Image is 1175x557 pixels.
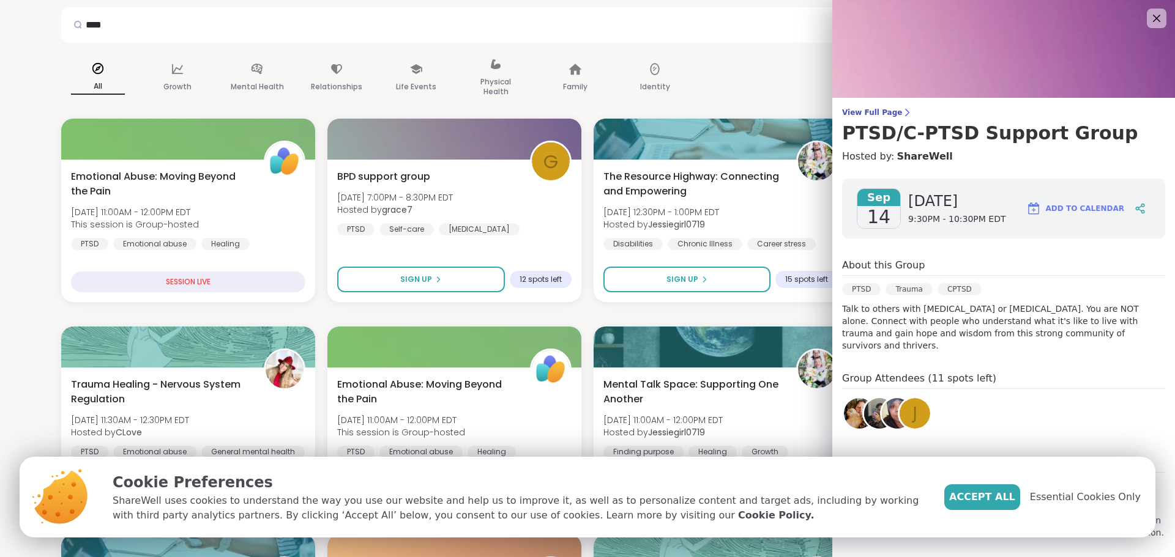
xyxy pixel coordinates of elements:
[231,79,284,94] p: Mental Health
[396,79,436,94] p: Life Events
[71,218,199,231] span: This session is Group-hosted
[532,350,570,388] img: ShareWell
[201,446,305,458] div: General mental health
[798,142,836,180] img: Jessiegirl0719
[71,79,125,95] p: All
[113,471,925,493] p: Cookie Preferences
[113,238,196,250] div: Emotional abuse
[798,350,836,388] img: Jessiegirl0719
[71,446,108,458] div: PTSD
[842,108,1165,144] a: View Full PagePTSD/C-PTSD Support Group
[116,426,142,438] b: CLove
[897,149,952,164] a: ShareWell
[842,371,1165,389] h4: Group Attendees (11 spots left)
[886,283,933,295] div: Trauma
[113,446,196,458] div: Emotional abuse
[842,258,925,273] h4: About this Group
[337,223,375,235] div: PTSD
[648,426,705,438] b: Jessiegirl0719
[201,238,250,250] div: Healing
[379,446,463,458] div: Emotional abuse
[842,122,1165,144] h3: PTSD/C-PTSD Support Group
[337,377,517,407] span: Emotional Abuse: Moving Beyond the Pain
[857,189,900,206] span: Sep
[520,275,562,284] span: 12 spots left
[908,213,1005,226] span: 9:30PM - 10:30PM EDT
[864,398,895,429] img: Mikanecol09
[867,206,890,228] span: 14
[1026,201,1041,216] img: ShareWell Logomark
[880,396,914,430] a: Coach_T
[266,350,304,388] img: CLove
[400,274,432,285] span: Sign Up
[311,79,362,94] p: Relationships
[71,377,250,407] span: Trauma Healing - Nervous System Regulation
[113,493,925,523] p: ShareWell uses cookies to understand the way you use our website and help us to improve it, as we...
[563,79,587,94] p: Family
[603,206,719,218] span: [DATE] 12:30PM - 1:00PM EDT
[882,398,912,429] img: Coach_T
[842,396,876,430] a: LuAnn
[842,108,1165,117] span: View Full Page
[842,283,881,295] div: PTSD
[862,396,897,430] a: Mikanecol09
[1046,203,1124,214] span: Add to Calendar
[842,303,1165,352] p: Talk to others with [MEDICAL_DATA] or [MEDICAL_DATA]. You are NOT alone. Connect with people who ...
[337,426,465,438] span: This session is Group-hosted
[71,271,305,292] div: SESSION LIVE
[71,238,108,250] div: PTSD
[603,414,723,426] span: [DATE] 11:00AM - 12:00PM EDT
[842,455,1165,473] h4: About the Host
[785,275,828,284] span: 15 spots left
[337,446,375,458] div: PTSD
[603,426,723,438] span: Hosted by
[468,446,516,458] div: Healing
[603,377,783,407] span: Mental Talk Space: Supporting One Another
[543,147,558,176] span: g
[738,508,814,523] a: Cookie Policy.
[908,191,1005,211] span: [DATE]
[944,484,1020,510] button: Accept All
[71,426,189,438] span: Hosted by
[912,402,917,426] span: j
[71,206,199,218] span: [DATE] 11:00AM - 12:00PM EDT
[603,267,770,292] button: Sign Up
[337,267,505,292] button: Sign Up
[337,204,453,216] span: Hosted by
[266,142,304,180] img: ShareWell
[640,79,670,94] p: Identity
[71,169,250,199] span: Emotional Abuse: Moving Beyond the Pain
[742,446,788,458] div: Growth
[747,238,816,250] div: Career stress
[603,218,719,231] span: Hosted by
[938,283,982,295] div: CPTSD
[844,398,875,429] img: LuAnn
[1021,194,1130,223] button: Add to Calendar
[603,238,663,250] div: Disabilities
[163,79,192,94] p: Growth
[71,414,189,426] span: [DATE] 11:30AM - 12:30PM EDT
[603,446,684,458] div: Finding purpose
[382,204,412,216] b: grace7
[337,191,453,204] span: [DATE] 7:00PM - 8:30PM EDT
[666,274,698,285] span: Sign Up
[603,169,783,199] span: The Resource Highway: Connecting and Empowering
[337,169,430,184] span: BPD support group
[842,149,1165,164] h4: Hosted by:
[648,218,705,231] b: Jessiegirl0719
[949,490,1015,504] span: Accept All
[337,414,465,426] span: [DATE] 11:00AM - 12:00PM EDT
[668,238,742,250] div: Chronic Illness
[1030,490,1141,504] span: Essential Cookies Only
[439,223,520,235] div: [MEDICAL_DATA]
[379,223,434,235] div: Self-care
[469,75,523,99] p: Physical Health
[898,396,932,430] a: j
[688,446,737,458] div: Healing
